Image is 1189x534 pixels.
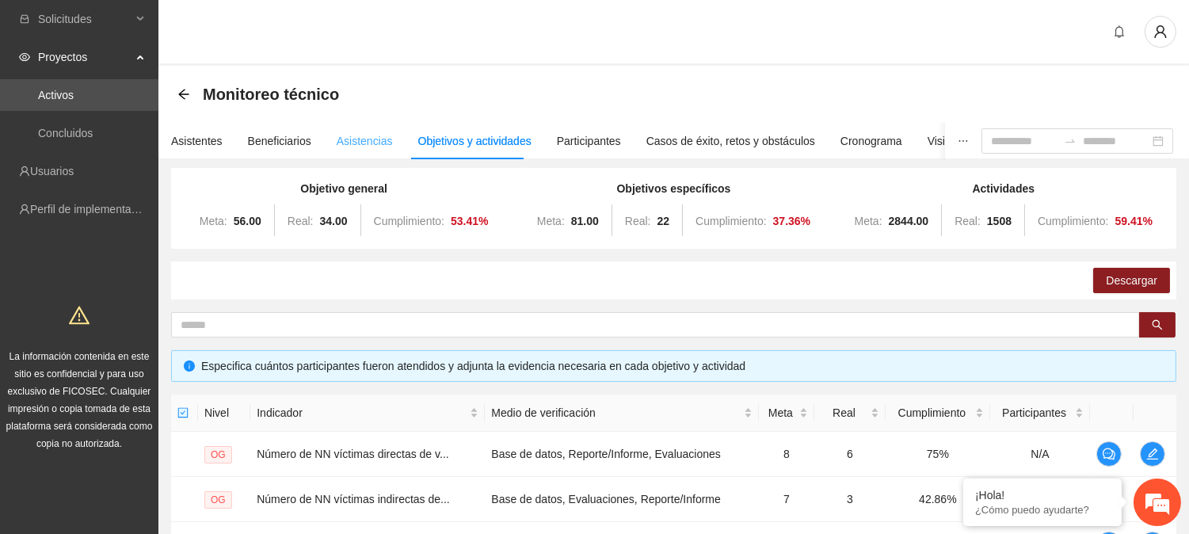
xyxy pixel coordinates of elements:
div: ¡Hola! [975,489,1110,502]
button: ellipsis [945,123,981,159]
div: Asistencias [337,132,393,150]
div: Asistentes [171,132,223,150]
strong: Actividades [973,182,1035,195]
div: Objetivos y actividades [418,132,532,150]
td: N/A [990,477,1091,522]
span: to [1064,135,1077,147]
span: Meta: [200,215,227,227]
span: Indicador [257,404,467,421]
span: eye [19,51,30,63]
span: OG [204,491,232,509]
td: 3 [814,477,886,522]
td: 8 [759,432,814,477]
div: Chatee con nosotros ahora [82,81,266,101]
strong: 2844.00 [889,215,929,227]
span: Cumplimiento: [1038,215,1108,227]
span: check-square [177,407,189,418]
textarea: Escriba su mensaje y pulse “Intro” [8,361,302,417]
td: N/A [990,432,1091,477]
button: comment [1096,441,1122,467]
th: Cumplimiento [886,395,990,432]
div: Visita de campo y entregables [928,132,1076,150]
strong: 56.00 [234,215,261,227]
span: Monitoreo técnico [203,82,339,107]
span: Solicitudes [38,3,131,35]
span: Participantes [997,404,1073,421]
strong: 1508 [987,215,1012,227]
span: Real: [955,215,981,227]
button: bell [1107,19,1132,44]
div: Especifica cuántos participantes fueron atendidos y adjunta la evidencia necesaria en cada objeti... [201,357,1164,375]
div: Back [177,88,190,101]
a: Activos [38,89,74,101]
td: 7 [759,477,814,522]
span: Meta [765,404,796,421]
span: bell [1107,25,1131,38]
th: Indicador [250,395,485,432]
span: Medio de verificación [491,404,740,421]
span: Estamos en línea. [92,176,219,336]
td: 6 [814,432,886,477]
div: Cronograma [840,132,902,150]
span: Real: [625,215,651,227]
span: Descargar [1106,272,1157,289]
span: Real [821,404,867,421]
button: Descargar [1093,268,1170,293]
th: Participantes [990,395,1091,432]
span: edit [1141,448,1164,460]
span: Cumplimiento: [374,215,444,227]
span: La información contenida en este sitio es confidencial y para uso exclusivo de FICOSEC. Cualquier... [6,351,153,449]
button: user [1145,16,1176,48]
strong: Objetivos específicos [617,182,731,195]
span: user [1145,25,1176,39]
strong: 22 [657,215,670,227]
a: Concluidos [38,127,93,139]
span: Meta: [537,215,565,227]
td: Base de datos, Reporte/Informe, Evaluaciones [485,432,758,477]
strong: 81.00 [571,215,599,227]
div: Beneficiarios [248,132,311,150]
span: Cumplimiento [892,404,972,421]
a: Perfil de implementadora [30,203,154,216]
a: Usuarios [30,165,74,177]
span: Número de NN víctimas directas de v... [257,448,448,460]
button: search [1139,312,1176,338]
div: Minimizar ventana de chat en vivo [260,8,298,46]
span: OG [204,446,232,463]
span: Real: [288,215,314,227]
strong: 37.36 % [773,215,811,227]
span: search [1152,319,1163,332]
strong: 34.00 [320,215,348,227]
td: Base de datos, Evaluaciones, Reporte/Informe [485,477,758,522]
span: swap-right [1064,135,1077,147]
th: Nivel [198,395,250,432]
span: Proyectos [38,41,131,73]
td: 75% [886,432,990,477]
strong: 53.41 % [451,215,489,227]
strong: 59.41 % [1115,215,1153,227]
span: inbox [19,13,30,25]
span: arrow-left [177,88,190,101]
th: Meta [759,395,814,432]
div: Participantes [557,132,621,150]
div: Casos de éxito, retos y obstáculos [646,132,815,150]
span: Número de NN víctimas indirectas de... [257,493,450,505]
strong: Objetivo general [300,182,387,195]
th: Real [814,395,886,432]
span: ellipsis [958,135,969,147]
button: edit [1140,441,1165,467]
td: 42.86% [886,477,990,522]
p: ¿Cómo puedo ayudarte? [975,504,1110,516]
th: Medio de verificación [485,395,758,432]
span: info-circle [184,360,195,372]
span: warning [69,305,90,326]
span: Cumplimiento: [695,215,766,227]
span: Meta: [855,215,882,227]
